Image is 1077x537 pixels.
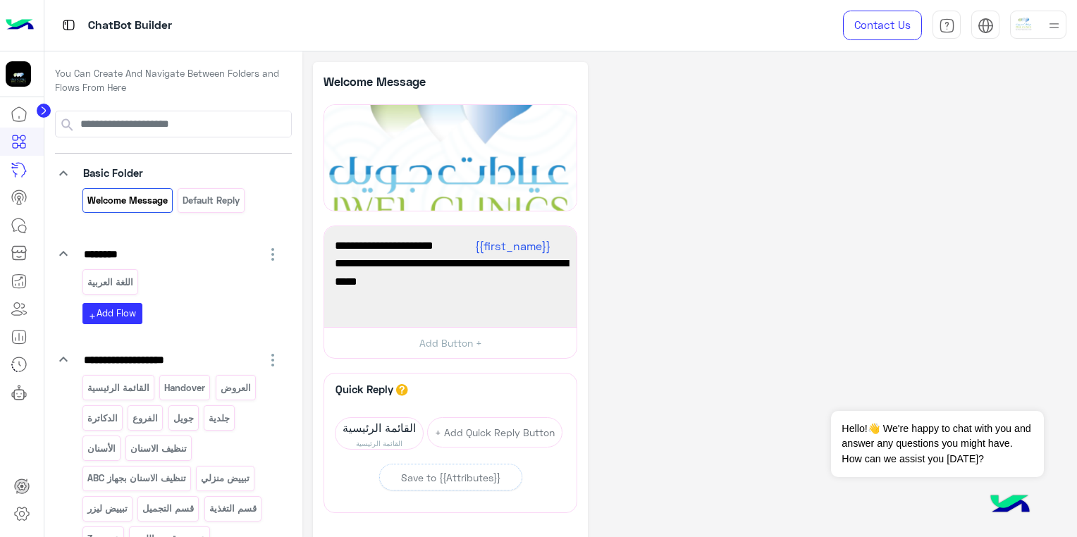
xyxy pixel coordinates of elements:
[88,312,97,321] i: add
[335,438,422,449] span: القائمة الرئيسية
[55,67,292,94] p: You Can Create And Navigate Between Folders and Flows From Here
[985,481,1035,530] img: hulul-logo.png
[335,418,422,438] span: القائمة الرئيسية
[1014,14,1033,34] img: userImage
[130,440,188,457] p: تنظيف الاسنان
[86,192,168,209] p: Welcome Message
[324,327,577,359] button: Add Button +
[331,383,396,395] h6: Quick Reply
[182,192,241,209] p: Default reply
[208,500,257,517] p: قسم التغذية
[164,380,207,396] p: Handover
[379,464,522,490] button: Save to {{Attributes}}
[475,239,550,252] span: {{first_name}}
[60,16,78,34] img: tab
[831,411,1043,477] span: Hello!👋 We're happy to chat with you and answer any questions you might have. How can we assist y...
[55,165,72,182] i: keyboard_arrow_down
[82,303,142,323] button: addAdd Flow
[843,11,922,40] a: Contact Us
[335,254,566,290] span: شكرًا لتواصلك مع عيادات [PERSON_NAME] ! وش حاب نساعدك فيه اليوم ؟ 😊
[88,16,172,35] p: ChatBot Builder
[86,440,116,457] p: الأسنان
[6,61,31,87] img: 177882628735456
[335,237,566,255] span: أهلاً 👋
[939,18,955,34] img: tab
[426,417,562,447] button: + Add Quick Reply Button
[132,410,159,426] p: الفروع
[1045,17,1063,35] img: profile
[978,18,994,34] img: tab
[200,470,251,486] p: تبييض منزلي
[208,410,231,426] p: جلدية
[86,500,128,517] p: تبييض ليزر
[86,274,134,290] p: اللغة العربية
[86,410,118,426] p: الدكاترة
[324,73,450,90] p: Welcome Message
[219,380,252,396] p: العروض
[142,500,195,517] p: قسم التجميل
[6,11,34,40] img: Logo
[334,417,423,450] div: القائمة الرئيسية
[86,380,150,396] p: القائمة الرئيسية
[172,410,195,426] p: جويل
[55,351,72,368] i: keyboard_arrow_down
[400,470,500,485] div: Save to {{Attributes}}
[933,11,961,40] a: tab
[86,470,187,486] p: تنظيف الاسنان بجهاز ABC
[83,166,143,179] span: Basic Folder
[55,245,72,262] i: keyboard_arrow_down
